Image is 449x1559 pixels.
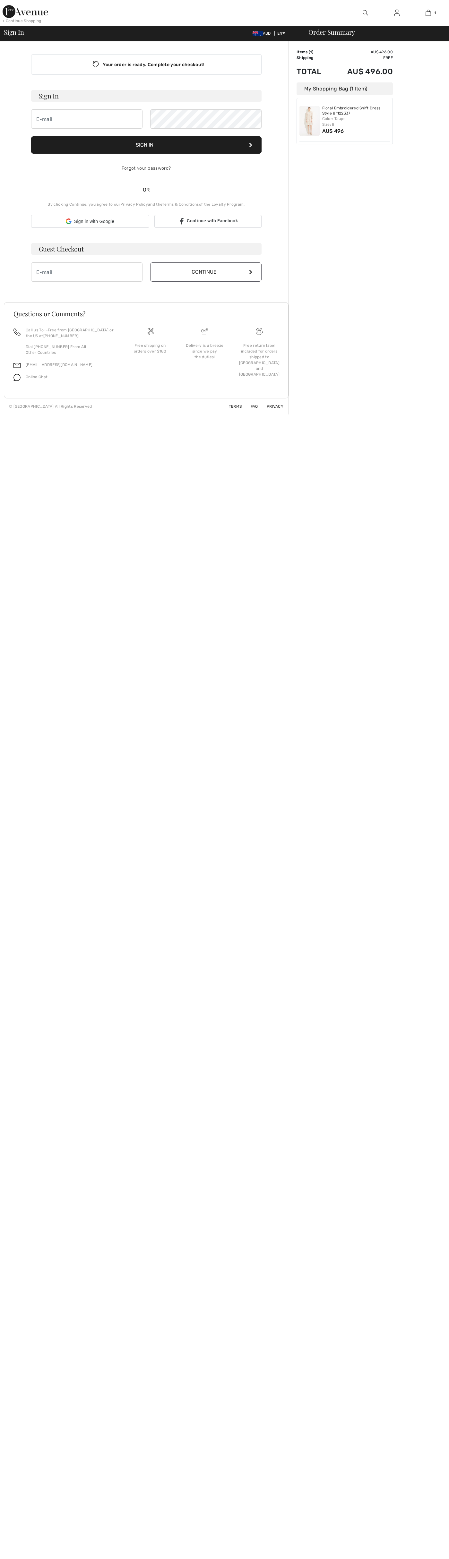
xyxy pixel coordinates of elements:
input: E-mail [31,262,142,282]
img: Delivery is a breeze since we pay the duties! [201,328,208,335]
img: Floral Embroidered Shift Dress Style 81122337 [299,106,320,136]
h3: Guest Checkout [31,243,262,255]
input: E-mail [31,109,142,129]
span: AUD [253,31,273,36]
span: AU$ 496 [322,128,344,134]
img: Australian Dollar [253,31,263,36]
a: Terms & Conditions [162,202,199,207]
div: Color: Taupe Size: 8 [322,116,390,127]
span: OR [140,186,153,194]
img: 1ère Avenue [3,5,48,18]
div: My Shopping Bag (1 Item) [297,82,393,95]
button: Sign In [31,136,262,154]
a: 1 [413,9,444,17]
h3: Questions or Comments? [13,311,279,317]
img: email [13,362,21,369]
a: Privacy [259,404,283,409]
img: My Info [394,9,400,17]
span: 1 [434,10,436,16]
div: © [GEOGRAPHIC_DATA] All Rights Reserved [9,404,92,409]
img: My Bag [426,9,431,17]
button: Continue [150,262,262,282]
a: [EMAIL_ADDRESS][DOMAIN_NAME] [26,362,92,367]
span: 1 [310,50,312,54]
span: Sign In [4,29,24,35]
span: Sign in with Google [74,218,114,225]
a: Terms [221,404,242,409]
span: Continue with Facebook [187,218,238,223]
div: < Continue Shopping [3,18,41,24]
img: call [13,328,21,336]
img: Free shipping on orders over $180 [256,328,263,335]
div: By clicking Continue, you agree to our and the of the Loyalty Program. [31,201,262,207]
div: Free shipping on orders over $180 [128,343,172,354]
div: Delivery is a breeze since we pay the duties! [183,343,227,360]
a: Floral Embroidered Shift Dress Style 81122337 [322,106,390,116]
td: Items ( ) [297,49,331,55]
a: Privacy Policy [120,202,148,207]
span: Online Chat [26,375,47,379]
div: Sign in with Google [31,215,149,228]
td: Total [297,61,331,82]
h3: Sign In [31,90,262,102]
a: Sign In [389,9,405,17]
p: Call us Toll-Free from [GEOGRAPHIC_DATA] or the US at [26,327,115,339]
td: Free [331,55,393,61]
td: AU$ 496.00 [331,49,393,55]
img: chat [13,374,21,381]
a: Forgot your password? [122,166,171,171]
a: Continue with Facebook [154,215,262,228]
div: Free return label included for orders shipped to [GEOGRAPHIC_DATA] and [GEOGRAPHIC_DATA] [237,343,281,377]
img: Free shipping on orders over $180 [147,328,154,335]
div: Your order is ready. Complete your checkout! [31,54,262,75]
div: Order Summary [301,29,445,35]
img: search the website [363,9,368,17]
td: AU$ 496.00 [331,61,393,82]
p: Dial [PHONE_NUMBER] From All Other Countries [26,344,115,355]
a: [PHONE_NUMBER] [43,334,79,338]
td: Shipping [297,55,331,61]
span: EN [277,31,285,36]
a: FAQ [243,404,258,409]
